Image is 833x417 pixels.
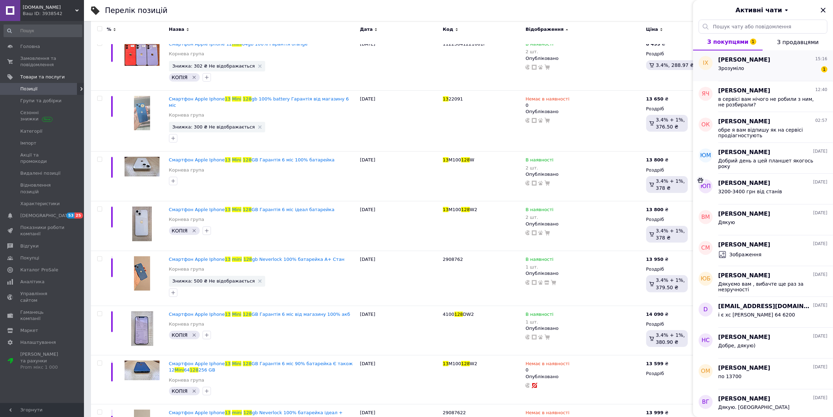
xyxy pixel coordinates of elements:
span: В наявності [525,312,553,319]
span: Дякую. [GEOGRAPHIC_DATA] [718,404,790,410]
span: 128 [243,312,252,317]
div: Опубліковано [525,374,642,380]
span: GB Гарантія 6 міс ідеал батарейка [252,207,334,212]
span: M100 [449,207,461,212]
span: Дякуємо вам , вибачте ще раз за незручності [718,281,818,292]
span: [DEMOGRAPHIC_DATA] [20,213,72,219]
button: Активні чати [713,6,813,15]
div: Роздріб [646,321,730,327]
span: 128 [243,361,252,366]
span: Знижка: 300 ₴ Не відображається [172,125,255,129]
span: [DATE] [813,241,827,247]
span: ЮМ [700,152,711,160]
span: M100 [449,157,461,162]
span: 4100 [443,312,454,317]
span: Смартфон Apple Iphone [169,157,225,162]
span: [PERSON_NAME] та рахунки [20,351,65,370]
div: 0 [525,96,569,109]
span: gb Neverlock 100% батарейка A+ Стан [252,257,344,262]
div: Опубліковано [525,55,642,62]
span: Характеристики [20,201,60,207]
span: 29087622 [443,410,466,415]
button: ЮБ[PERSON_NAME][DATE]Дякуємо вам , вибачте ще раз за незручності [693,266,833,297]
span: ВМ [701,213,710,221]
div: 1 шт. [525,264,553,270]
span: 3.4%, 288.97 ₴ [656,62,694,68]
div: 2 шт. [525,165,553,171]
img: Смартфон Apple Iphone 13 Mini 128GB Гарантія 6 міс від магазину 100% акб [131,311,153,346]
span: Код [443,26,453,33]
span: 3.4% + 1%, [656,332,685,338]
span: ЮБ [701,275,711,283]
button: ЮМ[PERSON_NAME][DATE]Добрий день а цей планшет якогось року [693,143,833,174]
a: Смартфон Apple Iphone13Mini128GB Гарантія 6 міс ідеал батарейка [169,207,334,212]
a: Корнева група [169,167,204,173]
span: 3.4% + 1%, [656,117,685,123]
span: КОПІЯ [172,75,188,80]
button: ОК[PERSON_NAME]02:57обре я вам відпишу як на сервісі продіагностують [693,112,833,143]
span: [EMAIL_ADDRESS][DOMAIN_NAME] [718,303,812,311]
b: 13 999 [646,410,664,415]
span: ОМ [701,367,710,375]
div: [DATE] [358,90,441,152]
span: обре я вам відпишу як на сервісі продіагностують [718,127,818,138]
span: 15:16 [815,56,827,62]
span: 22091 [449,96,463,102]
span: 13 [225,207,231,212]
span: GB Гарантія 6 міс 90% батарейка Є також 12 [169,361,353,373]
div: Роздріб [646,370,730,377]
a: Корнева група [169,112,204,118]
a: Корнева група [169,377,204,383]
span: З продавцями [777,39,819,46]
a: Смартфон Apple Iphone13Mini128GB Гарантія 6 міс від магазину 100% акб [169,312,350,317]
span: Каталог ProSale [20,267,58,273]
span: % [107,26,111,33]
button: Закрити [819,6,827,14]
span: Немає в наявності [525,361,569,368]
a: Корнева група [169,51,204,57]
span: [PERSON_NAME] [718,395,770,403]
svg: Видалити мітку [191,75,197,80]
div: Опубліковано [525,325,642,332]
span: [PERSON_NAME] [718,148,770,157]
span: 13 [225,361,231,366]
a: Смартфон Apple Iphone13mini128gb Neverlock 100% батарейка A+ Стан [169,257,345,262]
span: [PERSON_NAME] [718,241,770,249]
img: Смартфон Apple Iphone 13 Mini 128gb 100% battery Гарантія від магазину 6 міс [134,96,150,130]
span: 13 [443,96,449,102]
span: Смартфон Apple Iphone [169,410,225,415]
div: [DATE] [358,152,441,201]
span: 128 [454,312,463,317]
span: 1 [821,66,827,72]
div: Prom мікс 1 000 [20,364,65,370]
div: Роздріб [646,51,730,57]
span: ВГ [702,398,710,406]
div: [DATE] [358,201,441,251]
span: Смартфон Apple Iphone [169,312,225,317]
span: gb 100% battery Гарантія від магазину 6 міс [169,96,349,108]
div: Опубліковано [525,171,642,178]
span: mini [232,410,242,415]
button: ІХ[PERSON_NAME]15:16Зрозуміло1 [693,50,833,81]
span: 256 GB [198,367,215,373]
span: 13 [443,207,449,212]
span: КОПІЯ [172,388,188,394]
div: ₴ [646,361,669,367]
button: НС[PERSON_NAME][DATE]Добре, дякую) [693,328,833,359]
span: rgp.apple.ua [23,4,75,11]
span: [PERSON_NAME] [718,56,770,64]
button: ВМ[PERSON_NAME][DATE]Дякую [693,204,833,235]
span: W2 [470,361,477,366]
div: [DATE] [358,251,441,306]
div: Опубліковано [525,221,642,227]
span: 128 [243,207,252,212]
span: [DATE] [813,333,827,339]
img: Смартфон Apple Iphone 13 Mini 128GB Гарантія 6 міс 100% батарейка [125,157,160,176]
span: 64 [184,367,190,373]
span: [DATE] [813,364,827,370]
b: 13 650 [646,96,664,102]
span: [DATE] [813,148,827,154]
span: Назва [169,26,184,33]
span: 379.50 ₴ [656,285,678,290]
span: Смартфон Apple Iphone [169,361,225,366]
